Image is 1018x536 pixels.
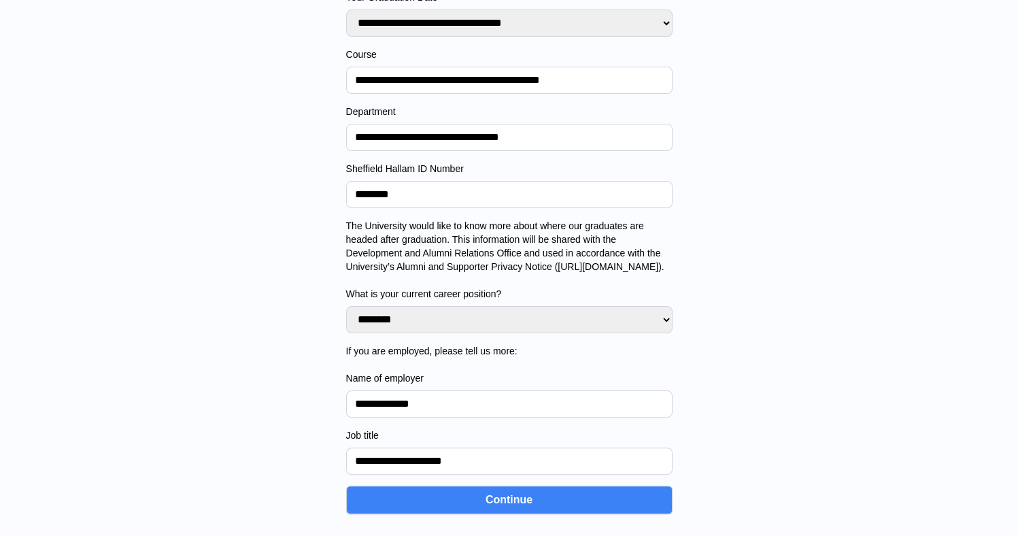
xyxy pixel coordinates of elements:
label: If you are employed, please tell us more: Name of employer [346,344,673,385]
label: Department [346,105,673,118]
label: Job title [346,429,673,442]
label: Sheffield Hallam ID Number [346,162,673,175]
button: Continue [346,486,673,514]
label: The University would like to know more about where our graduates are headed after graduation. Thi... [346,219,673,301]
label: Course [346,48,673,61]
